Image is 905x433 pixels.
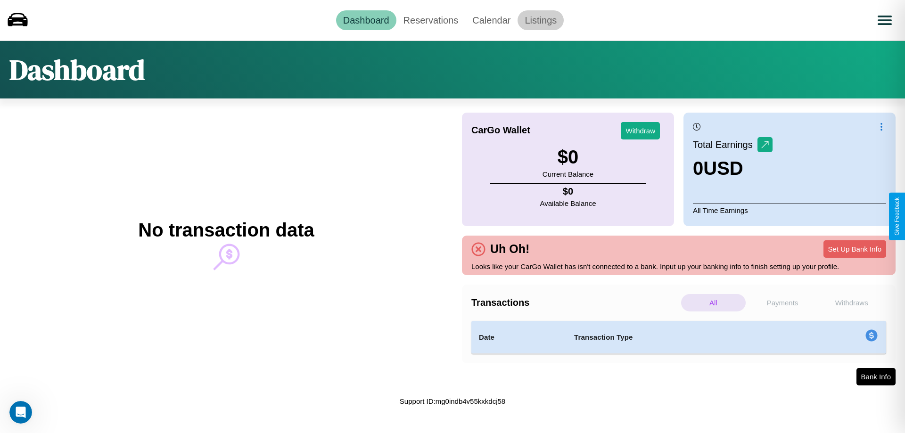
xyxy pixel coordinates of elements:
table: simple table [471,321,886,354]
p: Current Balance [543,168,593,180]
h4: Date [479,332,559,343]
p: Payments [750,294,815,311]
p: Available Balance [540,197,596,210]
h1: Dashboard [9,50,145,89]
p: Withdraws [819,294,884,311]
h2: No transaction data [138,220,314,241]
p: All [681,294,746,311]
button: Set Up Bank Info [823,240,886,258]
div: Give Feedback [894,197,900,236]
h4: $ 0 [540,186,596,197]
a: Listings [518,10,564,30]
p: Total Earnings [693,136,757,153]
a: Dashboard [336,10,396,30]
iframe: Intercom live chat [9,401,32,424]
p: All Time Earnings [693,204,886,217]
h4: Transactions [471,297,679,308]
h4: Transaction Type [574,332,788,343]
h4: CarGo Wallet [471,125,530,136]
h4: Uh Oh! [485,242,534,256]
h3: $ 0 [543,147,593,168]
h3: 0 USD [693,158,773,179]
a: Reservations [396,10,466,30]
button: Open menu [872,7,898,33]
p: Looks like your CarGo Wallet has isn't connected to a bank. Input up your banking info to finish ... [471,260,886,273]
p: Support ID: mg0indb4v55kxkdcj58 [400,395,505,408]
button: Bank Info [856,368,896,385]
button: Withdraw [621,122,660,139]
a: Calendar [465,10,518,30]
